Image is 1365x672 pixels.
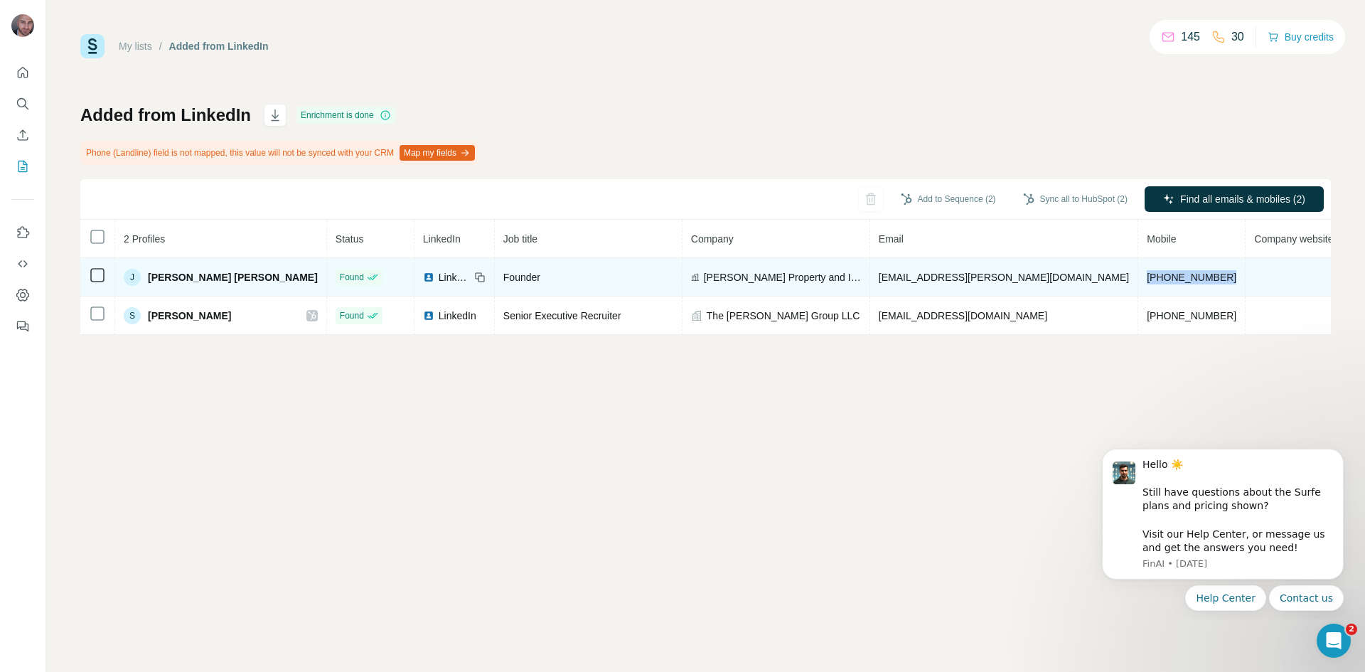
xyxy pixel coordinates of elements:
[11,314,34,339] button: Feedback
[1081,436,1365,619] iframe: Intercom notifications message
[11,91,34,117] button: Search
[119,41,152,52] a: My lists
[11,251,34,277] button: Use Surfe API
[340,309,364,322] span: Found
[11,14,34,37] img: Avatar
[1231,28,1244,46] p: 30
[1147,272,1236,283] span: [PHONE_NUMBER]
[1180,192,1305,206] span: Find all emails & mobiles (2)
[148,270,318,284] span: [PERSON_NAME] [PERSON_NAME]
[80,141,478,165] div: Phone (Landline) field is not mapped, this value will not be synced with your CRM
[296,107,395,124] div: Enrichment is done
[400,145,475,161] button: Map my fields
[336,233,364,245] span: Status
[1317,624,1351,658] iframe: Intercom live chat
[11,220,34,245] button: Use Surfe on LinkedIn
[879,272,1129,283] span: [EMAIL_ADDRESS][PERSON_NAME][DOMAIN_NAME]
[1145,186,1324,212] button: Find all emails & mobiles (2)
[423,310,434,321] img: LinkedIn logo
[691,233,734,245] span: Company
[503,272,540,283] span: Founder
[503,310,621,321] span: Senior Executive Recruiter
[11,282,34,308] button: Dashboard
[80,34,105,58] img: Surfe Logo
[423,233,461,245] span: LinkedIn
[11,60,34,85] button: Quick start
[124,307,141,324] div: S
[159,39,162,53] li: /
[11,122,34,148] button: Enrich CSV
[1147,233,1176,245] span: Mobile
[124,269,141,286] div: J
[1346,624,1357,635] span: 2
[439,309,476,323] span: LinkedIn
[124,233,165,245] span: 2 Profiles
[11,154,34,179] button: My lists
[879,310,1047,321] span: [EMAIL_ADDRESS][DOMAIN_NAME]
[503,233,537,245] span: Job title
[707,309,860,323] span: The [PERSON_NAME] Group LLC
[1013,188,1137,210] button: Sync all to HubSpot (2)
[80,104,251,127] h1: Added from LinkedIn
[423,272,434,283] img: LinkedIn logo
[169,39,269,53] div: Added from LinkedIn
[340,271,364,284] span: Found
[891,188,1006,210] button: Add to Sequence (2)
[704,270,861,284] span: [PERSON_NAME] Property and Injury Law Firm
[879,233,904,245] span: Email
[1181,28,1200,46] p: 145
[1147,310,1236,321] span: [PHONE_NUMBER]
[439,270,470,284] span: LinkedIn
[1254,233,1333,245] span: Company website
[148,309,231,323] span: [PERSON_NAME]
[1268,27,1334,47] button: Buy credits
